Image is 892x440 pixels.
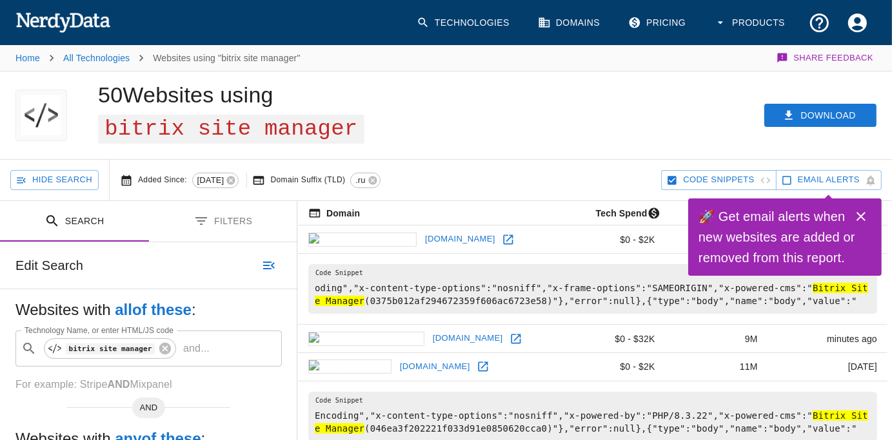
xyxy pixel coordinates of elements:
p: Websites using "bitrix site manager" [153,52,300,64]
b: AND [107,379,130,390]
button: Close [848,204,874,229]
a: Domains [530,4,610,42]
img: bashgmu.ru icon [308,233,417,247]
span: The estimated minimum and maximum annual tech spend each webpage has, based on the free, freemium... [579,206,666,221]
code: bitrix site manager [66,343,155,354]
button: Share Feedback [775,45,877,71]
button: Download [764,104,877,128]
h5: Websites with : [15,300,282,320]
a: [DOMAIN_NAME] [422,229,499,249]
h6: Edit Search [15,255,83,276]
button: Hide Search [10,170,99,190]
h6: 🚀 Get email alerts when new websites are added or removed from this report. [699,206,856,268]
label: Technology Name, or enter HTML/JS code [25,325,173,336]
span: The registered domain name (i.e. "nerdydata.com"). [308,206,360,221]
button: Support and Documentation [800,4,838,42]
a: Open altop.ru in new window [473,357,493,376]
b: all of these [115,301,192,318]
td: [DATE] [768,352,887,381]
pre: oding","x-content-type-options":"nosniff","x-frame-options":"SAMEORIGIN","x-powered-cms":" (0375b... [308,264,877,314]
img: avtoritet07.ru icon [308,332,424,346]
div: .ru [350,173,381,188]
button: Products [706,4,795,42]
a: Open avtoritet07.ru in new window [506,329,526,349]
a: [DOMAIN_NAME] [430,329,506,349]
a: [DOMAIN_NAME] [397,357,473,377]
p: and ... [178,341,215,356]
td: $0 - $2K [555,225,665,254]
span: AND [132,401,166,414]
td: $0 - $2K [555,352,665,381]
a: All Technologies [63,53,130,63]
iframe: Drift Widget Chat Controller [828,376,877,425]
td: 9M [666,325,768,353]
a: Technologies [409,4,520,42]
nav: breadcrumb [15,45,301,71]
img: altop.ru icon [308,359,391,374]
span: .ru [351,174,370,187]
img: "bitrix site manager" logo [21,90,61,141]
span: [DATE] [193,174,229,187]
span: Get email alerts with newly found website results. Click to enable. [798,173,860,187]
button: Account Settings [838,4,877,42]
span: A page popularity ranking based on a domain's backlinks. Smaller numbers signal more popular doma... [686,206,768,221]
p: For example: Stripe Mixpanel [15,377,282,392]
button: Get email alerts with newly found website results. Click to enable. [776,170,882,190]
hl: Bitrix Site Manager [315,410,868,434]
td: 1M [666,225,768,254]
img: NerdyData.com [15,9,110,35]
a: Home [15,53,40,63]
td: minutes ago [768,325,887,353]
span: Domain Suffix (TLD) [270,174,350,187]
span: Hide Code Snippets [683,173,754,187]
td: 11M [666,352,768,381]
a: Pricing [620,4,696,42]
a: Open bashgmu.ru in new window [499,230,518,249]
div: [DATE] [192,173,239,188]
span: Added Since: [138,174,192,187]
span: bitrix site manager [98,115,364,144]
button: Hide Code Snippets [661,170,776,190]
div: bitrix site manager [44,338,176,359]
button: Filters [149,201,298,242]
td: $0 - $32K [555,325,665,353]
h1: 50 Websites using [98,82,364,139]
